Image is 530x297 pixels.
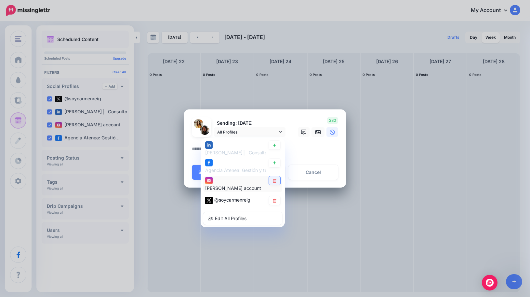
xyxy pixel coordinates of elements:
[217,129,278,135] span: All Profiles
[214,127,285,137] a: All Profiles
[198,170,219,175] span: Schedule
[205,185,261,191] span: [PERSON_NAME] account
[327,117,338,124] span: 280
[200,125,209,135] img: jI4LcM0k-81942.jpg
[288,165,338,180] a: Cancel
[194,119,203,129] img: 308857465_791369305468815_4353709409289945732_n-bsa141683.jpg
[192,165,232,180] button: Schedule
[214,197,250,203] span: @soycarmenreig
[205,197,213,204] img: twitter-square.png
[482,275,497,290] div: Open Intercom Messenger
[205,159,213,167] img: facebook-square.png
[205,141,213,149] img: linkedin-square.png
[214,120,285,127] p: Sending: [DATE]
[205,177,213,184] img: instagram-square.png
[205,150,321,155] span: [PERSON_NAME] ▏ Consultora de gestión digital feed
[205,168,305,173] span: Agencia Atenea: Gestión y técnica digital page
[203,212,282,225] a: Edit All Profiles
